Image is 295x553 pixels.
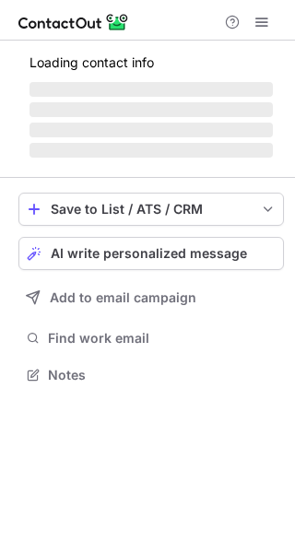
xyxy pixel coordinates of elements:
button: Notes [18,362,284,388]
span: Notes [48,367,277,383]
span: ‌ [29,82,273,97]
button: AI write personalized message [18,237,284,270]
span: ‌ [29,123,273,137]
span: Add to email campaign [50,290,196,305]
button: save-profile-one-click [18,193,284,226]
button: Find work email [18,325,284,351]
div: Save to List / ATS / CRM [51,202,252,217]
img: ContactOut v5.3.10 [18,11,129,33]
button: Add to email campaign [18,281,284,314]
span: ‌ [29,143,273,158]
p: Loading contact info [29,55,273,70]
span: ‌ [29,102,273,117]
span: AI write personalized message [51,246,247,261]
span: Find work email [48,330,277,347]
